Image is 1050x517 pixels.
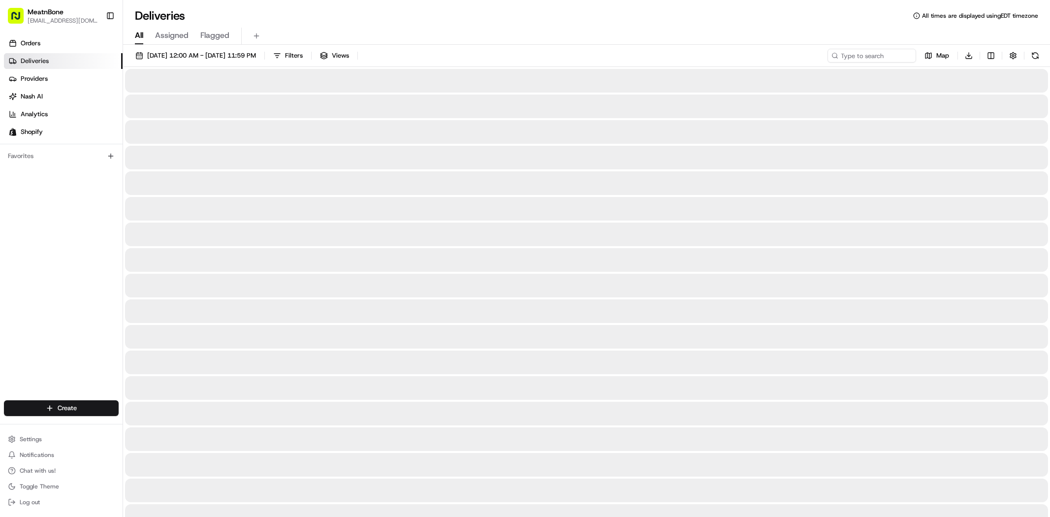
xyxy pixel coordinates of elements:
[20,483,59,490] span: Toggle Theme
[936,51,949,60] span: Map
[4,448,119,462] button: Notifications
[58,404,77,413] span: Create
[4,53,123,69] a: Deliveries
[147,51,256,60] span: [DATE] 12:00 AM - [DATE] 11:59 PM
[155,30,189,41] span: Assigned
[21,92,43,101] span: Nash AI
[285,51,303,60] span: Filters
[1028,49,1042,63] button: Refresh
[4,432,119,446] button: Settings
[28,17,98,25] button: [EMAIL_ADDRESS][DOMAIN_NAME]
[28,7,64,17] button: MeatnBone
[20,435,42,443] span: Settings
[21,39,40,48] span: Orders
[4,148,119,164] div: Favorites
[269,49,307,63] button: Filters
[920,49,954,63] button: Map
[20,467,56,475] span: Chat with us!
[4,89,123,104] a: Nash AI
[21,57,49,65] span: Deliveries
[332,51,349,60] span: Views
[131,49,260,63] button: [DATE] 12:00 AM - [DATE] 11:59 PM
[21,128,43,136] span: Shopify
[20,451,54,459] span: Notifications
[922,12,1038,20] span: All times are displayed using EDT timezone
[4,71,123,87] a: Providers
[135,8,185,24] h1: Deliveries
[4,400,119,416] button: Create
[21,110,48,119] span: Analytics
[21,74,48,83] span: Providers
[135,30,143,41] span: All
[827,49,916,63] input: Type to search
[9,128,17,136] img: Shopify logo
[4,495,119,509] button: Log out
[4,106,123,122] a: Analytics
[200,30,229,41] span: Flagged
[4,4,102,28] button: MeatnBone[EMAIL_ADDRESS][DOMAIN_NAME]
[4,464,119,478] button: Chat with us!
[20,498,40,506] span: Log out
[4,35,123,51] a: Orders
[316,49,353,63] button: Views
[4,480,119,493] button: Toggle Theme
[4,124,123,140] a: Shopify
